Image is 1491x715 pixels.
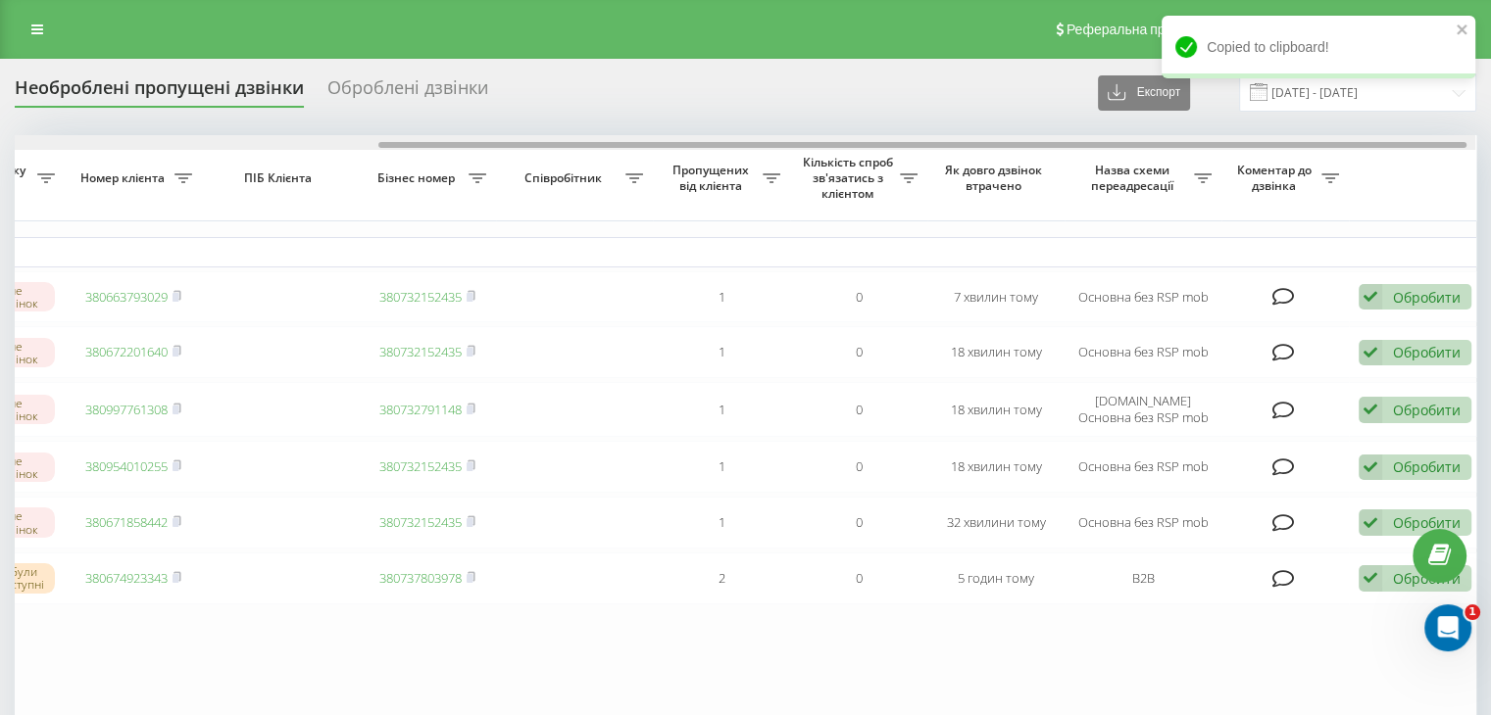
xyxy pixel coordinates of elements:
span: 1 [1465,604,1480,620]
td: Основна без RSP mob [1065,326,1221,378]
td: 0 [790,271,927,323]
div: Обробити [1393,401,1461,419]
td: [DOMAIN_NAME] Основна без RSP mob [1065,382,1221,437]
button: Експорт [1098,75,1190,111]
td: 18 хвилин тому [927,382,1065,437]
iframe: Intercom live chat [1424,604,1471,651]
div: Оброблені дзвінки [327,77,488,108]
td: 18 хвилин тому [927,441,1065,493]
div: Необроблені пропущені дзвінки [15,77,304,108]
div: Обробити [1393,457,1461,476]
div: Обробити [1393,513,1461,532]
td: Основна без RSP mob [1065,271,1221,323]
span: Бізнес номер [369,170,469,186]
a: 380732152435 [379,343,462,360]
a: 380737803978 [379,569,462,587]
a: 380997761308 [85,401,168,418]
td: 1 [653,271,790,323]
a: 380674923343 [85,569,168,587]
td: 0 [790,382,927,437]
td: 2 [653,552,790,604]
a: 380954010255 [85,457,168,475]
span: Кількість спроб зв'язатись з клієнтом [800,155,900,201]
a: 380732791148 [379,401,462,418]
span: Співробітник [506,170,625,186]
span: Пропущених від клієнта [663,163,763,193]
a: 380672201640 [85,343,168,360]
a: 380671858442 [85,513,168,531]
td: 0 [790,497,927,548]
div: Обробити [1393,288,1461,307]
div: Обробити [1393,569,1461,588]
td: 32 хвилини тому [927,497,1065,548]
span: Як довго дзвінок втрачено [943,163,1049,193]
td: 1 [653,497,790,548]
div: Copied to clipboard! [1162,16,1475,78]
td: 18 хвилин тому [927,326,1065,378]
span: Реферальна програма [1067,22,1211,37]
td: 0 [790,552,927,604]
a: 380663793029 [85,288,168,306]
td: 5 годин тому [927,552,1065,604]
span: Коментар до дзвінка [1231,163,1321,193]
a: 380732152435 [379,457,462,475]
button: close [1456,22,1469,40]
td: Основна без RSP mob [1065,497,1221,548]
td: 7 хвилин тому [927,271,1065,323]
span: Назва схеми переадресації [1074,163,1194,193]
td: 1 [653,382,790,437]
td: 1 [653,326,790,378]
span: ПІБ Клієнта [219,170,342,186]
td: В2В [1065,552,1221,604]
td: Основна без RSP mob [1065,441,1221,493]
span: Номер клієнта [75,170,174,186]
td: 0 [790,441,927,493]
td: 1 [653,441,790,493]
a: 380732152435 [379,513,462,531]
div: Обробити [1393,343,1461,361]
a: 380732152435 [379,288,462,306]
td: 0 [790,326,927,378]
